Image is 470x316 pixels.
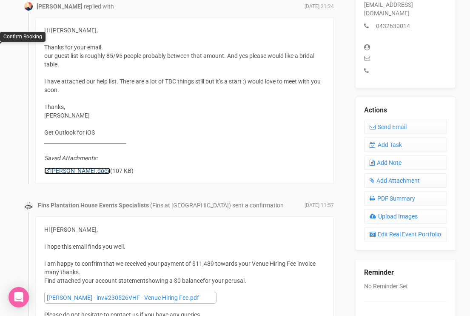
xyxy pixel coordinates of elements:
legend: Reminder [364,268,447,278]
a: PDF Summary [364,191,447,206]
span: [DATE] 11:57 [305,202,334,209]
div: Open Intercom Messenger [9,287,29,307]
span: replied with [84,3,114,10]
img: Profile Image [24,2,33,11]
a: [PERSON_NAME].docx [44,167,110,174]
i: Saved Attachments: [44,155,97,161]
a: [PERSON_NAME] - inv#230526VHF - Venue Hiring Fee.pdf [44,292,216,304]
a: Add Note [364,155,447,170]
legend: Actions [364,106,447,115]
span: (107 KB) [44,167,134,174]
span: (Fins at [GEOGRAPHIC_DATA]) sent a confirmation [150,202,284,209]
span: showing a $0 balance [145,277,203,284]
: ________________________________ [44,138,325,175]
p: 0432630014 [364,22,447,30]
img: data [24,201,33,210]
div: Hi [PERSON_NAME], Thanks for your email. our guest list is roughly 85/95 people probably between ... [35,17,334,184]
strong: [PERSON_NAME] [37,3,83,10]
a: Add Attachment [364,173,447,188]
a: Send Email [364,120,447,134]
span: [DATE] 21:24 [305,3,334,10]
a: Add Task [364,138,447,152]
a: Edit Real Event Portfolio [364,227,447,241]
strong: Fins Plantation House Events Specialists [38,202,149,209]
a: Upload Images [364,209,447,224]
